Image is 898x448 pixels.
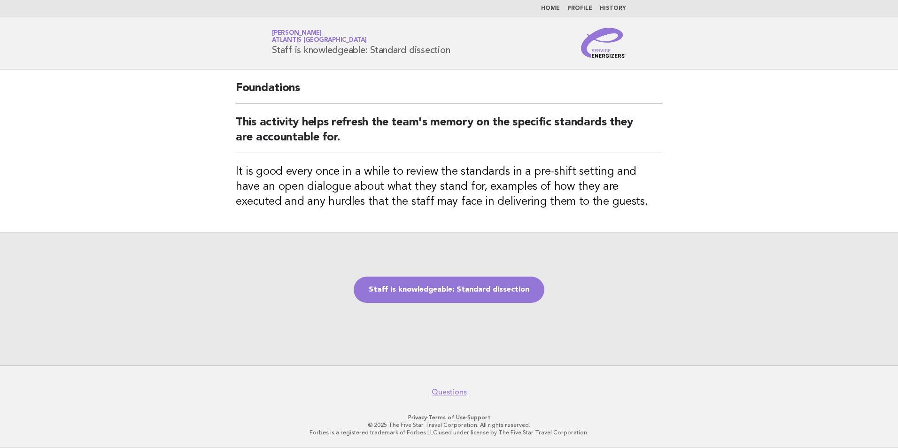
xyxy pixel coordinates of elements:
[162,429,736,436] p: Forbes is a registered trademark of Forbes LLC used under license by The Five Star Travel Corpora...
[162,421,736,429] p: © 2025 The Five Star Travel Corporation. All rights reserved.
[272,30,367,43] a: [PERSON_NAME]Atlantis [GEOGRAPHIC_DATA]
[272,38,367,44] span: Atlantis [GEOGRAPHIC_DATA]
[162,414,736,421] p: · ·
[600,6,626,11] a: History
[541,6,560,11] a: Home
[408,414,427,421] a: Privacy
[236,81,662,104] h2: Foundations
[236,115,662,153] h2: This activity helps refresh the team's memory on the specific standards they are accountable for.
[581,28,626,58] img: Service Energizers
[432,387,467,397] a: Questions
[354,277,544,303] a: Staff is knowledgeable: Standard dissection
[428,414,466,421] a: Terms of Use
[467,414,490,421] a: Support
[272,31,450,55] h1: Staff is knowledgeable: Standard dissection
[236,164,662,209] h3: It is good every once in a while to review the standards in a pre-shift setting and have an open ...
[567,6,592,11] a: Profile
